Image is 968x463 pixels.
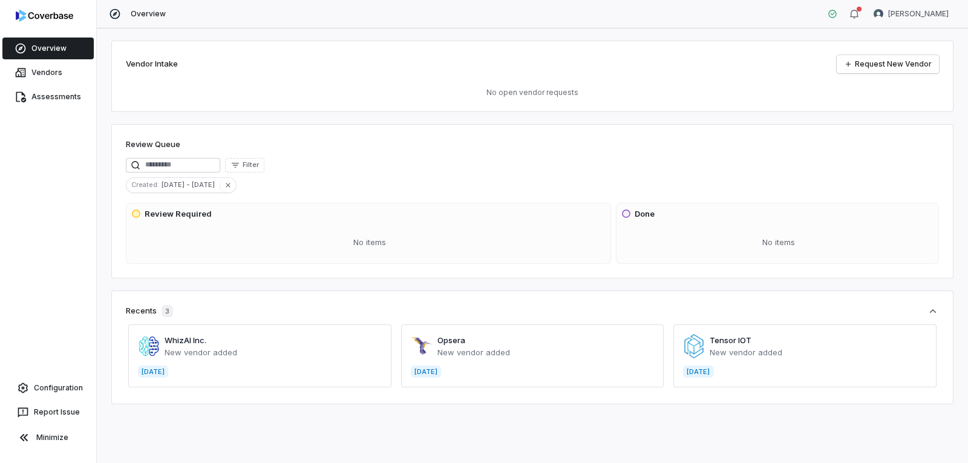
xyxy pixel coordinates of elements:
button: Arun Muthu avatar[PERSON_NAME] [866,5,956,23]
span: [DATE] - [DATE] [162,179,220,190]
h3: Done [635,208,655,220]
span: [PERSON_NAME] [888,9,949,19]
a: Request New Vendor [837,55,939,73]
a: Overview [2,38,94,59]
button: Report Issue [5,401,91,423]
img: Arun Muthu avatar [874,9,883,19]
a: Assessments [2,86,94,108]
img: logo-D7KZi-bG.svg [16,10,73,22]
span: Overview [131,9,166,19]
button: Minimize [5,425,91,450]
a: Opsera [437,335,465,345]
span: Created : [126,179,162,190]
p: No open vendor requests [126,88,939,97]
button: Filter [225,158,264,172]
h2: Vendor Intake [126,58,178,70]
a: Tensor IOT [710,335,751,345]
span: Filter [243,160,259,169]
h3: Review Required [145,208,212,220]
a: WhizAI Inc. [165,335,206,345]
a: Configuration [5,377,91,399]
h1: Review Queue [126,139,180,151]
div: Recents [126,305,173,317]
span: 3 [162,305,173,317]
div: No items [621,227,936,258]
a: Vendors [2,62,94,84]
button: Recents3 [126,305,939,317]
div: No items [131,227,608,258]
